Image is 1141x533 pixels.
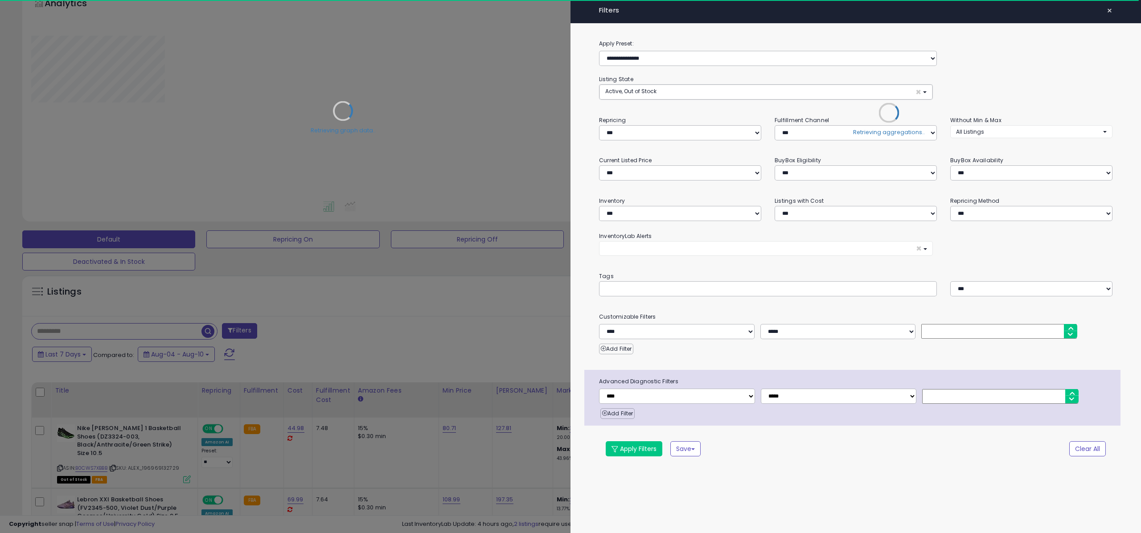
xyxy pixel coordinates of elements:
div: Retrieving aggregations.. [853,128,925,136]
small: Tags [592,271,1119,281]
div: Retrieving graph data.. [311,126,376,134]
small: Customizable Filters [592,312,1119,322]
span: Advanced Diagnostic Filters [592,377,1120,386]
button: Save [670,441,701,456]
button: Add Filter [600,408,635,419]
small: InventoryLab Alerts [599,232,652,240]
button: Apply Filters [606,441,662,456]
span: × [916,244,922,253]
button: × [599,241,933,256]
button: Add Filter [599,344,633,354]
span: × [1107,4,1112,17]
button: Clear All [1069,441,1106,456]
h4: Filters [599,7,1112,14]
button: × [1103,4,1116,17]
